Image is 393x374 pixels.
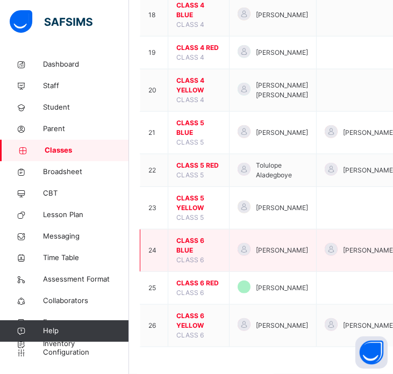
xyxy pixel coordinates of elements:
td: 20 [140,69,168,112]
span: CLASS 5 YELLOW [176,193,221,213]
span: Collaborators [43,296,129,306]
img: safsims [10,10,92,33]
td: 26 [140,305,168,347]
td: 21 [140,112,168,154]
span: [PERSON_NAME] [256,246,308,255]
span: [PERSON_NAME] [256,203,308,213]
span: CLASS 4 RED [176,43,221,53]
span: [PERSON_NAME] [256,321,308,330]
td: 22 [140,154,168,187]
span: CLASS 4 [176,96,204,104]
button: Open asap [355,336,388,369]
span: Dashboard [43,59,129,70]
span: [PERSON_NAME] [256,10,308,20]
span: Assessment Format [43,274,129,285]
span: [PERSON_NAME] [256,128,308,138]
span: CLASS 6 [176,256,204,264]
td: 25 [140,272,168,305]
span: CLASS 5 [176,171,204,179]
span: [PERSON_NAME] [PERSON_NAME] [256,81,308,100]
td: 23 [140,187,168,229]
span: Messaging [43,231,129,242]
span: CLASS 4 BLUE [176,1,221,20]
span: CLASS 6 [176,289,204,297]
span: Parent [43,124,129,134]
span: Configuration [43,347,128,358]
span: CLASS 6 BLUE [176,236,221,255]
span: [PERSON_NAME] [256,48,308,57]
span: Classes [45,145,129,156]
span: CBT [43,188,129,199]
td: 19 [140,37,168,69]
span: CLASS 6 [176,331,204,339]
span: Lesson Plan [43,210,129,220]
td: 24 [140,229,168,272]
span: CLASS 6 RED [176,278,221,288]
span: Time Table [43,253,129,263]
span: CLASS 4 [176,20,204,28]
span: CLASS 5 RED [176,161,221,170]
span: Expenses [43,317,129,328]
span: Broadsheet [43,167,129,177]
span: [PERSON_NAME] [256,283,308,293]
span: CLASS 4 YELLOW [176,76,221,95]
span: CLASS 5 BLUE [176,118,221,138]
span: CLASS 5 [176,213,204,221]
span: Student [43,102,129,113]
span: Help [43,326,128,336]
span: CLASS 5 [176,138,204,146]
span: CLASS 6 YELLOW [176,311,221,330]
span: Tolulope Aladegboye [256,161,308,180]
span: CLASS 4 [176,53,204,61]
span: Staff [43,81,129,91]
